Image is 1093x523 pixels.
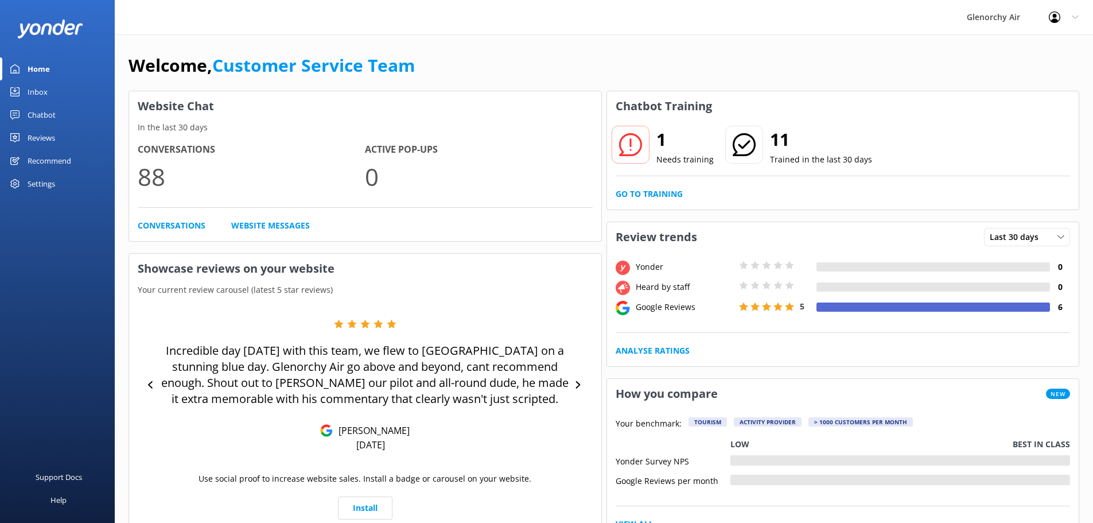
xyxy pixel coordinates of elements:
[231,219,310,232] a: Website Messages
[17,20,83,38] img: yonder-white-logo.png
[808,417,913,427] div: > 1000 customers per month
[1050,301,1070,313] h4: 6
[616,455,730,466] div: Yonder Survey NPS
[1013,438,1070,451] p: Best in class
[338,497,392,520] a: Install
[990,231,1045,243] span: Last 30 days
[734,417,802,427] div: Activity Provider
[28,57,50,80] div: Home
[356,439,385,451] p: [DATE]
[333,424,410,437] p: [PERSON_NAME]
[129,284,601,296] p: Your current review carousel (latest 5 star reviews)
[730,438,749,451] p: Low
[365,142,592,157] h4: Active Pop-ups
[1050,261,1070,273] h4: 0
[633,261,736,273] div: Yonder
[800,301,804,312] span: 5
[129,254,601,284] h3: Showcase reviews on your website
[770,153,872,166] p: Trained in the last 30 days
[365,157,592,196] p: 0
[199,472,531,485] p: Use social proof to increase website sales. Install a badge or carousel on your website.
[320,424,333,437] img: Google Reviews
[616,188,683,200] a: Go to Training
[616,417,682,431] p: Your benchmark:
[138,157,365,196] p: 88
[607,91,721,121] h3: Chatbot Training
[607,379,726,409] h3: How you compare
[633,301,736,313] div: Google Reviews
[36,466,82,489] div: Support Docs
[656,126,714,153] h2: 1
[28,149,71,172] div: Recommend
[616,344,690,357] a: Analyse Ratings
[129,121,601,134] p: In the last 30 days
[212,53,415,77] a: Customer Service Team
[689,417,727,427] div: Tourism
[607,222,706,252] h3: Review trends
[28,103,56,126] div: Chatbot
[138,142,365,157] h4: Conversations
[138,219,205,232] a: Conversations
[28,172,55,195] div: Settings
[50,489,67,512] div: Help
[656,153,714,166] p: Needs training
[28,80,48,103] div: Inbox
[633,281,736,293] div: Heard by staff
[770,126,872,153] h2: 11
[616,475,730,485] div: Google Reviews per month
[28,126,55,149] div: Reviews
[161,343,570,407] p: Incredible day [DATE] with this team, we flew to [GEOGRAPHIC_DATA] on a stunning blue day. Glenor...
[1046,389,1070,399] span: New
[129,91,601,121] h3: Website Chat
[1050,281,1070,293] h4: 0
[129,52,415,79] h1: Welcome,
